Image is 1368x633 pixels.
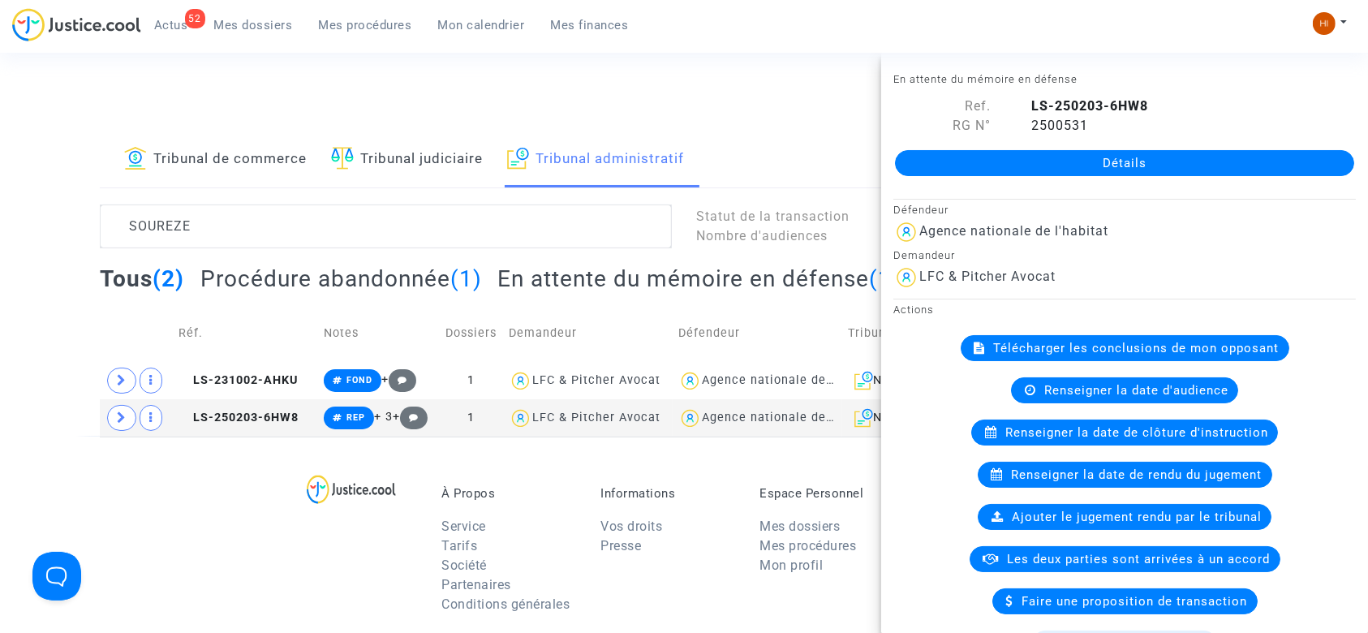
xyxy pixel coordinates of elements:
[100,265,184,293] h2: Tous
[759,538,856,553] a: Mes procédures
[678,407,702,430] img: icon-user.svg
[441,577,511,592] a: Partenaires
[179,411,299,424] span: LS-250203-6HW8
[438,304,503,362] td: Dossiers
[759,519,840,534] a: Mes dossiers
[381,372,416,386] span: +
[538,13,642,37] a: Mes finances
[678,369,702,393] img: icon-user.svg
[425,13,538,37] a: Mon calendrier
[509,407,532,430] img: icon-user.svg
[214,18,293,32] span: Mes dossiers
[919,223,1108,239] div: Agence nationale de l'habitat
[124,132,307,187] a: Tribunal de commerce
[848,371,914,390] div: Nimes
[441,538,477,553] a: Tarifs
[306,13,425,37] a: Mes procédures
[869,265,901,292] span: (1)
[1022,594,1248,609] span: Faire une proposition de transaction
[919,269,1056,284] div: LFC & Pitcher Avocat
[319,18,412,32] span: Mes procédures
[842,304,920,362] td: Tribunal
[346,412,365,423] span: REP
[600,519,662,534] a: Vos droits
[532,373,660,387] div: LFC & Pitcher Avocat
[1313,12,1336,35] img: fc99b196863ffcca57bb8fe2645aafd9
[441,596,570,612] a: Conditions générales
[532,411,660,424] div: LFC & Pitcher Avocat
[12,8,141,41] img: jc-logo.svg
[893,265,919,291] img: icon-user.svg
[438,399,503,437] td: 1
[124,147,147,170] img: icon-banque.svg
[179,373,298,387] span: LS-231002-AHKU
[759,486,894,501] p: Espace Personnel
[702,411,880,424] div: Agence nationale de l'habitat
[201,13,306,37] a: Mes dossiers
[497,265,901,293] h2: En attente du mémoire en défense
[507,132,684,187] a: Tribunal administratif
[441,558,487,573] a: Société
[1044,383,1228,398] span: Renseigner la date d'audience
[759,558,823,573] a: Mon profil
[1012,467,1263,482] span: Renseigner la date de rendu du jugement
[895,150,1354,176] a: Détails
[173,304,319,362] td: Réf.
[307,475,397,504] img: logo-lg.svg
[854,371,873,390] img: icon-archive.svg
[441,519,486,534] a: Service
[32,552,81,601] iframe: Help Scout Beacon - Open
[331,147,354,170] img: icon-faciliter-sm.svg
[893,304,934,316] small: Actions
[200,265,482,293] h2: Procédure abandonnée
[848,408,914,428] div: Nimes
[673,304,842,362] td: Défendeur
[881,116,1003,136] div: RG N°
[507,147,529,170] img: icon-archive.svg
[393,410,428,424] span: +
[331,132,483,187] a: Tribunal judiciaire
[509,369,532,393] img: icon-user.svg
[503,304,673,362] td: Demandeur
[696,228,828,243] span: Nombre d'audiences
[185,9,205,28] div: 52
[374,410,393,424] span: + 3
[551,18,629,32] span: Mes finances
[441,486,576,501] p: À Propos
[1012,510,1262,524] span: Ajouter le jugement rendu par le tribunal
[696,209,850,224] span: Statut de la transaction
[893,73,1078,85] small: En attente du mémoire en défense
[141,13,201,37] a: 52Actus
[881,97,1003,116] div: Ref.
[438,18,525,32] span: Mon calendrier
[702,373,880,387] div: Agence nationale de l'habitat
[1005,425,1268,440] span: Renseigner la date de clôture d'instruction
[994,341,1280,355] span: Télécharger les conclusions de mon opposant
[893,219,919,245] img: icon-user.svg
[346,375,372,385] span: FOND
[318,304,437,362] td: Notes
[600,538,641,553] a: Presse
[893,204,949,216] small: Défendeur
[893,249,955,261] small: Demandeur
[438,362,503,399] td: 1
[600,486,735,501] p: Informations
[854,408,873,428] img: icon-archive.svg
[153,265,184,292] span: (2)
[1015,118,1088,133] span: 2500531
[154,18,188,32] span: Actus
[1008,552,1271,566] span: Les deux parties sont arrivées à un accord
[450,265,482,292] span: (1)
[1031,98,1148,114] b: LS-250203-6HW8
